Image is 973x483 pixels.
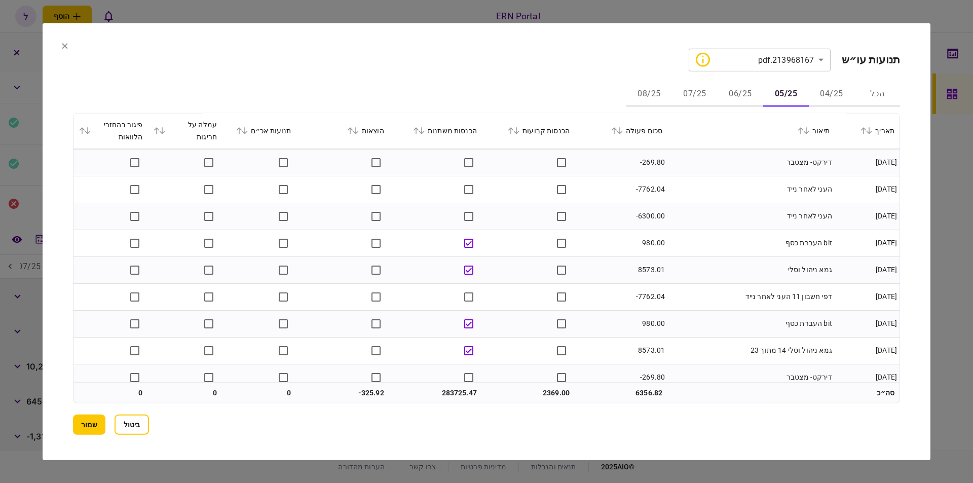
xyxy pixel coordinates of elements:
[667,230,835,256] td: bit העברת כסף
[575,283,667,310] td: -7762.04
[672,124,830,136] div: תיאור
[835,283,900,310] td: [DATE]
[73,383,148,403] td: 0
[842,53,900,66] h2: תנועות עו״ש
[487,124,570,136] div: הכנסות קבועות
[667,283,835,310] td: דפי חשבון 11 העני לאחר נייד
[667,203,835,230] td: העני לאחר נייד
[667,256,835,283] td: גמא ניהול וסלי
[580,124,662,136] div: סכום פעולה
[835,230,900,256] td: [DATE]
[302,124,384,136] div: הוצאות
[575,203,667,230] td: -6300.00
[389,383,482,403] td: 283725.47
[575,383,667,403] td: 6356.82
[854,82,900,106] button: הכל
[835,149,900,176] td: [DATE]
[809,82,854,106] button: 04/25
[835,364,900,391] td: [DATE]
[575,337,667,364] td: 8573.01
[835,337,900,364] td: [DATE]
[835,203,900,230] td: [DATE]
[115,415,149,435] button: ביטול
[394,124,477,136] div: הכנסות משתנות
[575,230,667,256] td: 980.00
[575,256,667,283] td: 8573.01
[835,383,900,403] td: סה״כ
[73,415,105,435] button: שמור
[575,149,667,176] td: -269.80
[79,118,143,142] div: פיגור בהחזרי הלוואות
[696,53,814,67] div: 213968167.pdf
[835,176,900,203] td: [DATE]
[482,383,575,403] td: 2369.00
[148,383,222,403] td: 0
[575,364,667,391] td: -269.80
[667,337,835,364] td: גמא ניהול וסלי 14 מתוך 23
[153,118,217,142] div: עמלה על חריגות
[667,176,835,203] td: העני לאחר נייד
[222,383,296,403] td: 0
[835,310,900,337] td: [DATE]
[575,310,667,337] td: 980.00
[763,82,809,106] button: 05/25
[667,364,835,391] td: דירקט- מצטבר
[227,124,291,136] div: תנועות אכ״ם
[575,176,667,203] td: -7762.04
[667,149,835,176] td: דירקט- מצטבר
[840,124,894,136] div: תאריך
[835,256,900,283] td: [DATE]
[296,383,389,403] td: -325.92
[667,310,835,337] td: bit העברת כסף
[626,82,672,106] button: 08/25
[718,82,763,106] button: 06/25
[672,82,718,106] button: 07/25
